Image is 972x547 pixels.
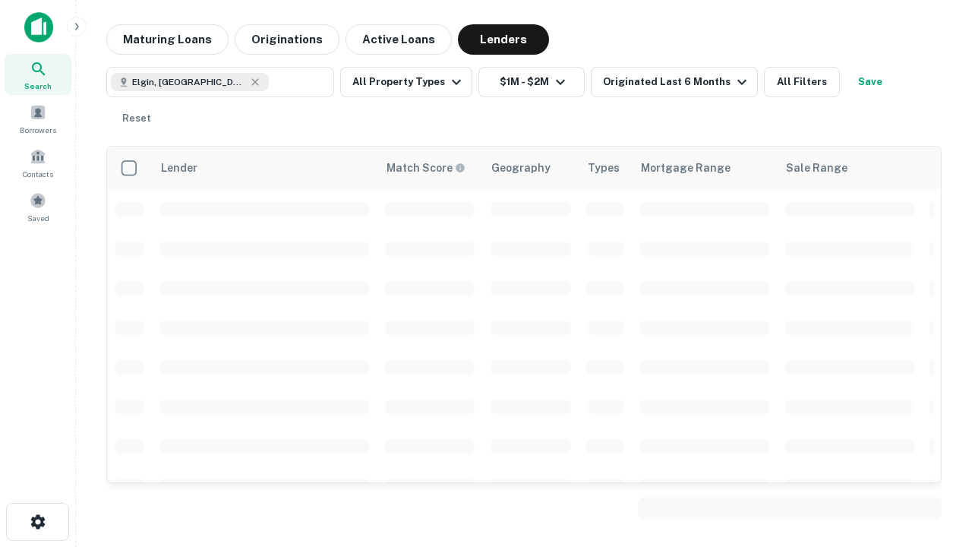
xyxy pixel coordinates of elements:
[340,67,472,97] button: All Property Types
[478,67,585,97] button: $1M - $2M
[641,159,731,177] div: Mortgage Range
[152,147,377,189] th: Lender
[482,147,579,189] th: Geography
[896,425,972,498] iframe: Chat Widget
[112,103,161,134] button: Reset
[377,147,482,189] th: Capitalize uses an advanced AI algorithm to match your search with the best lender. The match sco...
[764,67,840,97] button: All Filters
[23,168,53,180] span: Contacts
[591,67,758,97] button: Originated Last 6 Months
[132,75,246,89] span: Elgin, [GEOGRAPHIC_DATA], [GEOGRAPHIC_DATA]
[161,159,197,177] div: Lender
[24,12,53,43] img: capitalize-icon.png
[458,24,549,55] button: Lenders
[387,160,465,176] div: Capitalize uses an advanced AI algorithm to match your search with the best lender. The match sco...
[603,73,751,91] div: Originated Last 6 Months
[5,54,71,95] a: Search
[387,160,462,176] h6: Match Score
[632,147,777,189] th: Mortgage Range
[20,124,56,136] span: Borrowers
[777,147,922,189] th: Sale Range
[235,24,339,55] button: Originations
[846,67,895,97] button: Save your search to get updates of matches that match your search criteria.
[5,142,71,183] a: Contacts
[346,24,452,55] button: Active Loans
[5,98,71,139] a: Borrowers
[588,159,620,177] div: Types
[106,24,229,55] button: Maturing Loans
[27,212,49,224] span: Saved
[24,80,52,92] span: Search
[579,147,632,189] th: Types
[5,186,71,227] a: Saved
[491,159,551,177] div: Geography
[786,159,847,177] div: Sale Range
